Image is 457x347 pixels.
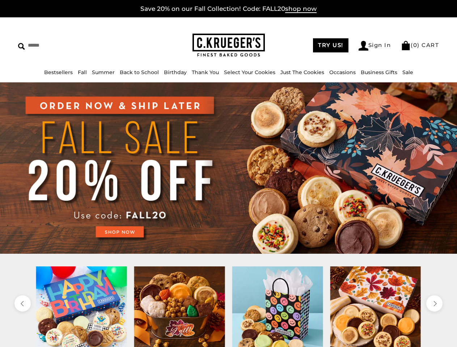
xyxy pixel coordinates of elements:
[401,41,411,50] img: Bag
[329,69,356,76] a: Occasions
[426,295,443,312] button: next
[140,5,317,13] a: Save 20% on our Fall Collection! Code: FALL20shop now
[285,5,317,13] span: shop now
[164,69,187,76] a: Birthday
[92,69,115,76] a: Summer
[413,42,418,48] span: 0
[361,69,397,76] a: Business Gifts
[44,69,73,76] a: Bestsellers
[18,43,25,50] img: Search
[359,41,368,51] img: Account
[192,34,265,57] img: C.KRUEGER'S
[359,41,391,51] a: Sign In
[14,295,31,312] button: previous
[192,69,219,76] a: Thank You
[401,42,439,48] a: (0) CART
[224,69,275,76] a: Select Your Cookies
[78,69,87,76] a: Fall
[120,69,159,76] a: Back to School
[280,69,324,76] a: Just The Cookies
[402,69,413,76] a: Sale
[313,38,348,52] a: TRY US!
[18,40,114,51] input: Search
